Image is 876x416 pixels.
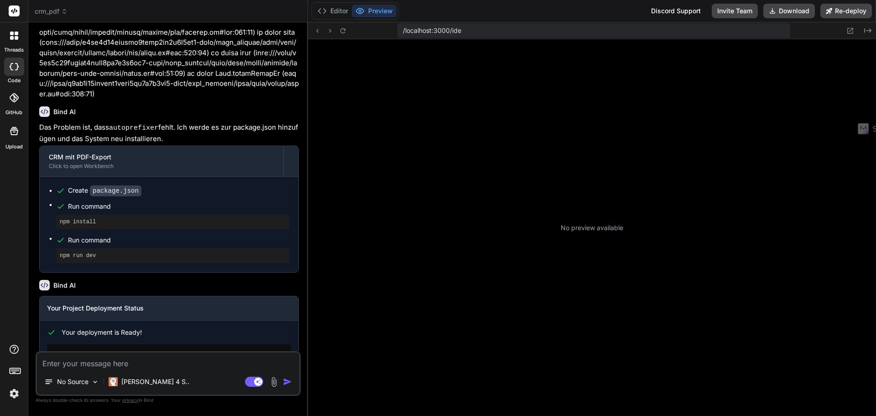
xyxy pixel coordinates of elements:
pre: npm install [60,218,286,226]
div: CRM mit PDF-Export [49,153,274,162]
div: [URL][DOMAIN_NAME] [47,344,291,368]
button: Re-deploy [820,4,872,18]
button: Download [763,4,815,18]
h3: Your Project Deployment Status [47,304,291,313]
span: /localhost:3000/ide [403,26,461,35]
img: Claude 4 Sonnet [109,377,118,386]
p: No preview available [561,223,623,232]
button: CRM mit PDF-ExportClick to open Workbench [40,146,283,176]
button: Preview [352,5,396,17]
p: Always double-check its answers. Your in Bind [36,396,301,405]
span: crm_pdf [35,7,68,16]
img: icon [283,377,292,386]
span: privacy [122,397,139,403]
button: Invite Team [712,4,758,18]
div: Click to open Workbench [49,163,274,170]
img: settings [6,386,22,401]
span: Run command [68,236,289,245]
div: Discord Support [646,4,706,18]
h6: Bind AI [53,281,76,290]
label: code [8,77,21,84]
p: [PERSON_NAME] 4 S.. [121,377,189,386]
label: Upload [5,143,23,151]
img: Pick Models [91,378,99,386]
label: threads [4,46,24,54]
span: Run command [68,202,289,211]
label: GitHub [5,109,22,116]
img: attachment [269,377,279,387]
code: autoprefixer [109,124,158,132]
div: Create [68,186,141,195]
p: No Source [57,377,89,386]
span: Your deployment is Ready! [62,328,142,337]
p: Das Problem ist, dass fehlt. Ich werde es zur package.json hinzufügen und das System neu installi... [39,122,299,144]
button: Editor [314,5,352,17]
code: package.json [90,185,141,196]
pre: npm run dev [60,252,286,259]
h6: Bind AI [53,107,76,116]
